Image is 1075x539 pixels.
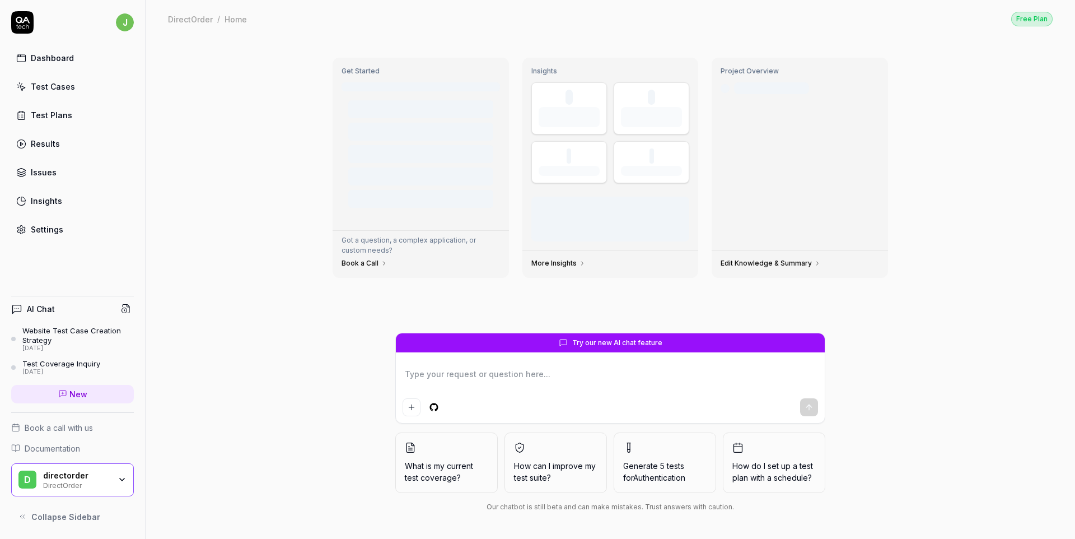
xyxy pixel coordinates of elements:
[405,460,488,484] span: What is my current test coverage?
[721,67,879,76] h3: Project Overview
[614,433,716,493] button: Generate 5 tests forAuthentication
[11,443,134,454] a: Documentation
[342,67,500,76] h3: Get Started
[11,104,134,126] a: Test Plans
[18,471,36,489] span: d
[531,67,690,76] h3: Insights
[403,398,420,416] button: Add attachment
[11,359,134,376] a: Test Coverage Inquiry[DATE]
[116,11,134,34] button: j
[1011,12,1053,26] div: Free Plan
[504,433,607,493] button: How can I improve my test suite?
[11,326,134,352] a: Website Test Case Creation Strategy[DATE]
[565,90,573,105] div: 0
[22,345,134,352] div: [DATE]
[623,461,685,482] span: Generate 5 tests for Authentication
[22,359,100,368] div: Test Coverage Inquiry
[116,13,134,31] span: j
[1011,11,1053,26] a: Free Plan
[27,303,55,315] h4: AI Chat
[11,133,134,155] a: Results
[395,433,498,493] button: What is my current test coverage?
[621,107,682,127] div: Test Cases (enabled)
[342,235,500,255] p: Got a question, a complex application, or custom needs?
[31,195,62,207] div: Insights
[648,90,655,105] div: 0
[395,502,825,512] div: Our chatbot is still beta and can make mistakes. Trust answers with caution.
[25,443,80,454] span: Documentation
[721,259,821,268] a: Edit Knowledge & Summary
[22,326,134,345] div: Website Test Case Creation Strategy
[43,471,110,481] div: directorder
[621,166,682,176] div: Avg Duration
[732,460,816,484] span: How do I set up a test plan with a schedule?
[31,224,63,235] div: Settings
[31,52,74,64] div: Dashboard
[539,107,600,127] div: Test Executions (last 30 days)
[539,166,600,176] div: Success Rate
[11,463,134,497] button: ddirectorderDirectOrder
[31,511,100,523] span: Collapse Sidebar
[31,81,75,92] div: Test Cases
[217,13,220,25] div: /
[225,13,247,25] div: Home
[723,433,825,493] button: How do I set up a test plan with a schedule?
[567,148,571,164] div: -
[11,505,134,528] button: Collapse Sidebar
[531,259,586,268] a: More Insights
[69,388,87,400] span: New
[11,161,134,183] a: Issues
[11,219,134,240] a: Settings
[11,385,134,403] a: New
[734,82,809,94] div: Last crawled [DATE]
[43,480,110,489] div: DirectOrder
[11,76,134,97] a: Test Cases
[342,259,387,268] a: Book a Call
[22,368,100,376] div: [DATE]
[11,422,134,434] a: Book a call with us
[31,166,57,178] div: Issues
[168,13,213,25] div: DirectOrder
[11,190,134,212] a: Insights
[31,138,60,150] div: Results
[31,109,72,121] div: Test Plans
[11,47,134,69] a: Dashboard
[514,460,597,484] span: How can I improve my test suite?
[25,422,93,434] span: Book a call with us
[649,148,654,164] div: -
[572,338,662,348] span: Try our new AI chat feature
